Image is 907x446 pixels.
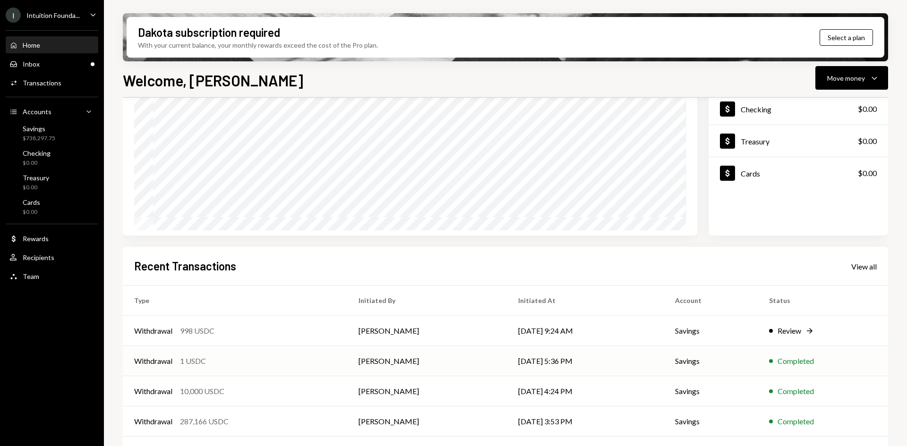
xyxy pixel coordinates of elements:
a: View all [851,261,877,271]
td: Savings [664,346,758,376]
div: 1 USDC [180,355,206,367]
td: Savings [664,316,758,346]
td: [PERSON_NAME] [347,376,506,406]
div: $0.00 [23,184,49,192]
div: 998 USDC [180,325,214,337]
td: [PERSON_NAME] [347,406,506,437]
a: Cards$0.00 [6,195,98,218]
div: Recipients [23,253,54,261]
a: Checking$0.00 [6,146,98,169]
div: Withdrawal [134,386,172,397]
div: Rewards [23,235,49,243]
div: Withdrawal [134,355,172,367]
td: [PERSON_NAME] [347,316,506,346]
a: Checking$0.00 [709,93,888,125]
div: $0.00 [858,135,877,147]
div: Completed [778,386,814,397]
div: I [6,8,21,23]
a: Rewards [6,230,98,247]
td: [DATE] 9:24 AM [507,316,664,346]
a: Home [6,36,98,53]
div: Team [23,272,39,280]
div: 10,000 USDC [180,386,224,397]
div: $0.00 [858,168,877,179]
div: Move money [827,73,865,83]
div: View all [851,262,877,271]
td: [DATE] 4:24 PM [507,376,664,406]
a: Transactions [6,74,98,91]
div: Cards [23,198,40,206]
div: $738,297.75 [23,135,55,143]
div: Savings [23,125,55,133]
div: Intuition Founda... [26,11,80,19]
div: $0.00 [23,159,51,167]
div: Cards [741,169,760,178]
a: Treasury$0.00 [709,125,888,157]
th: Type [123,286,347,316]
a: Savings$738,297.75 [6,122,98,144]
div: Accounts [23,108,51,116]
div: $0.00 [858,103,877,115]
td: [DATE] 3:53 PM [507,406,664,437]
div: Transactions [23,79,61,87]
td: [PERSON_NAME] [347,346,506,376]
div: $0.00 [23,208,40,216]
div: Withdrawal [134,325,172,337]
button: Select a plan [820,29,873,46]
div: With your current balance, your monthly rewards exceed the cost of the Pro plan. [138,40,378,50]
td: Savings [664,376,758,406]
div: Completed [778,416,814,427]
div: Inbox [23,60,40,68]
th: Initiated By [347,286,506,316]
th: Initiated At [507,286,664,316]
th: Account [664,286,758,316]
div: Checking [741,105,771,114]
div: Completed [778,355,814,367]
div: 287,166 USDC [180,416,229,427]
a: Inbox [6,55,98,72]
div: Withdrawal [134,416,172,427]
div: Treasury [23,174,49,182]
td: Savings [664,406,758,437]
div: Review [778,325,801,337]
td: [DATE] 5:36 PM [507,346,664,376]
a: Cards$0.00 [709,157,888,189]
a: Treasury$0.00 [6,171,98,194]
a: Recipients [6,249,98,266]
h2: Recent Transactions [134,258,236,274]
th: Status [758,286,888,316]
div: Checking [23,149,51,157]
a: Team [6,268,98,285]
button: Move money [815,66,888,90]
div: Home [23,41,40,49]
a: Accounts [6,103,98,120]
div: Dakota subscription required [138,25,280,40]
div: Treasury [741,137,770,146]
h1: Welcome, [PERSON_NAME] [123,71,303,90]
